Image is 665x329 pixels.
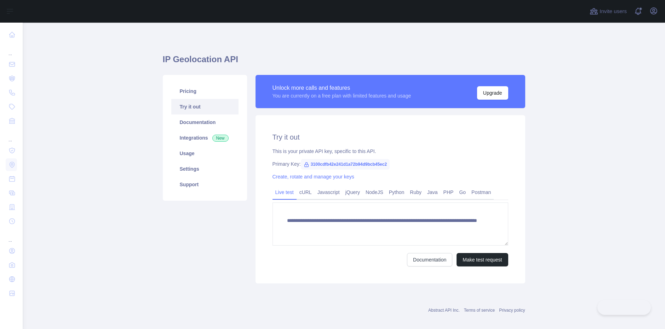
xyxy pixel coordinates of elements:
a: Javascript [315,187,343,198]
a: Pricing [171,83,239,99]
div: You are currently on a free plan with limited features and usage [273,92,411,99]
a: Integrations New [171,130,239,146]
a: PHP [441,187,457,198]
a: Privacy policy [499,308,525,313]
div: This is your private API key, specific to this API. [273,148,508,155]
a: Python [386,187,407,198]
div: ... [6,229,17,243]
iframe: Toggle Customer Support [597,300,651,315]
a: Support [171,177,239,192]
a: Settings [171,161,239,177]
a: NodeJS [363,187,386,198]
a: Ruby [407,187,424,198]
button: Invite users [588,6,628,17]
div: ... [6,42,17,57]
a: Go [456,187,469,198]
div: Unlock more calls and features [273,84,411,92]
a: Java [424,187,441,198]
div: Primary Key: [273,160,508,168]
h2: Try it out [273,132,508,142]
a: Create, rotate and manage your keys [273,174,354,180]
a: Live test [273,187,297,198]
span: 3100cdfb42e241d1a72b94d9bcb45ec2 [301,159,390,170]
button: Upgrade [477,86,508,100]
a: Abstract API Inc. [428,308,460,313]
a: Terms of service [464,308,495,313]
a: Usage [171,146,239,161]
a: jQuery [343,187,363,198]
button: Make test request [457,253,508,266]
a: Documentation [171,114,239,130]
a: cURL [297,187,315,198]
a: Try it out [171,99,239,114]
span: New [212,135,229,142]
a: Documentation [407,253,452,266]
a: Postman [469,187,494,198]
h1: IP Geolocation API [163,54,525,71]
span: Invite users [600,7,627,16]
div: ... [6,129,17,143]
